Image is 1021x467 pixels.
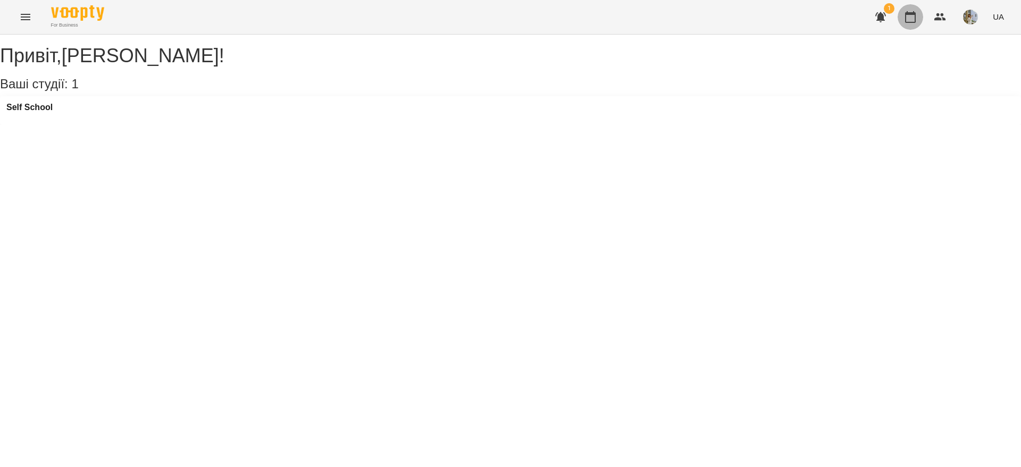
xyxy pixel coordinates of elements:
[6,103,53,112] a: Self School
[13,4,38,30] button: Menu
[71,77,78,91] span: 1
[963,10,978,24] img: 2693ff5fab4ac5c18e9886587ab8f966.jpg
[884,3,894,14] span: 1
[989,7,1008,27] button: UA
[51,5,104,21] img: Voopty Logo
[51,22,104,29] span: For Business
[993,11,1004,22] span: UA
